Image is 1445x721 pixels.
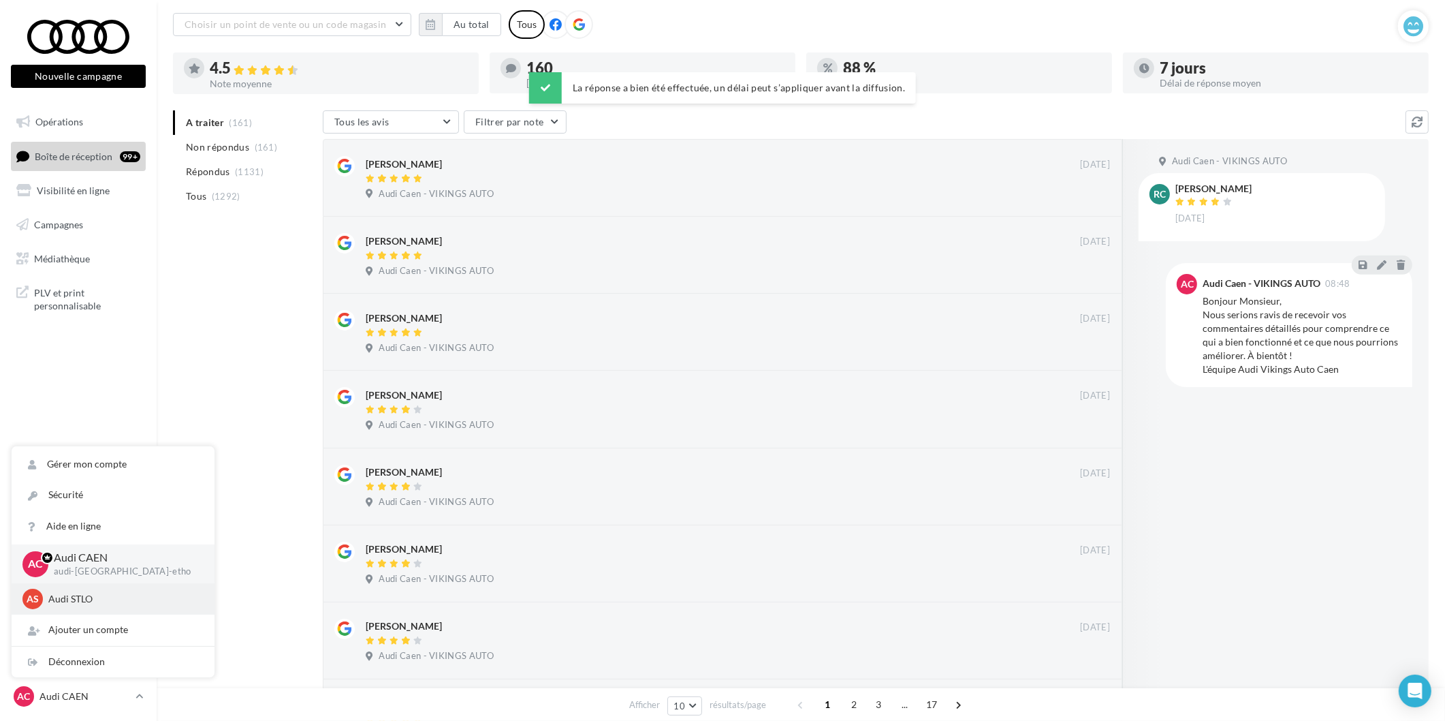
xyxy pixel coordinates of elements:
[39,690,130,703] p: Audi CAEN
[48,592,198,606] p: Audi STLO
[8,211,148,239] a: Campagnes
[34,219,83,230] span: Campagnes
[379,265,494,277] span: Audi Caen - VIKINGS AUTO
[28,556,43,572] span: AC
[8,278,148,318] a: PLV et print personnalisable
[366,465,442,479] div: [PERSON_NAME]
[442,13,501,36] button: Au total
[34,283,140,313] span: PLV et print personnalisable
[12,511,215,542] a: Aide en ligne
[8,245,148,273] a: Médiathèque
[843,61,1101,76] div: 88 %
[35,150,112,162] span: Boîte de réception
[1181,277,1194,291] span: AC
[366,619,442,633] div: [PERSON_NAME]
[1080,622,1110,634] span: [DATE]
[1080,159,1110,171] span: [DATE]
[843,78,1101,88] div: Taux de réponse
[379,342,494,354] span: Audi Caen - VIKINGS AUTO
[816,694,838,716] span: 1
[629,699,660,711] span: Afficher
[667,696,702,716] button: 10
[1203,279,1320,288] div: Audi Caen - VIKINGS AUTO
[173,13,411,36] button: Choisir un point de vente ou un code magasin
[366,542,442,556] div: [PERSON_NAME]
[379,650,494,662] span: Audi Caen - VIKINGS AUTO
[868,694,889,716] span: 3
[419,13,501,36] button: Au total
[186,165,230,179] span: Répondus
[921,694,943,716] span: 17
[12,480,215,510] a: Sécurité
[1325,279,1350,288] span: 08:48
[366,234,442,248] div: [PERSON_NAME]
[1399,675,1431,707] div: Open Intercom Messenger
[12,449,215,480] a: Gérer mon compte
[210,61,468,76] div: 4.5
[12,647,215,677] div: Déconnexion
[526,78,784,88] div: [PERSON_NAME] non répondus
[379,419,494,431] span: Audi Caen - VIKINGS AUTO
[526,61,784,76] div: 160
[366,388,442,402] div: [PERSON_NAME]
[379,188,494,200] span: Audi Caen - VIKINGS AUTO
[235,166,264,177] span: (1131)
[11,65,146,88] button: Nouvelle campagne
[18,690,31,703] span: AC
[366,157,442,171] div: [PERSON_NAME]
[673,701,685,711] span: 10
[8,177,148,205] a: Visibilité en ligne
[529,72,916,104] div: La réponse a bien été effectuée, un délai peut s’appliquer avant la diffusion.
[1154,187,1166,201] span: RC
[186,189,206,203] span: Tous
[894,694,916,716] span: ...
[509,10,545,39] div: Tous
[1160,78,1418,88] div: Délai de réponse moyen
[1175,184,1252,194] div: [PERSON_NAME]
[210,79,468,89] div: Note moyenne
[54,566,193,578] p: audi-[GEOGRAPHIC_DATA]-etho
[185,18,386,30] span: Choisir un point de vente ou un code magasin
[34,252,90,264] span: Médiathèque
[212,191,240,202] span: (1292)
[334,116,390,127] span: Tous les avis
[11,684,146,709] a: AC Audi CAEN
[37,185,110,196] span: Visibilité en ligne
[323,110,459,134] button: Tous les avis
[1080,467,1110,480] span: [DATE]
[1160,61,1418,76] div: 7 jours
[8,142,148,171] a: Boîte de réception99+
[843,694,865,716] span: 2
[8,108,148,136] a: Opérations
[1080,313,1110,325] span: [DATE]
[1080,544,1110,557] span: [DATE]
[54,550,193,566] p: Audi CAEN
[255,142,278,153] span: (161)
[366,311,442,325] div: [PERSON_NAME]
[1080,390,1110,402] span: [DATE]
[1080,236,1110,248] span: [DATE]
[12,615,215,645] div: Ajouter un compte
[1175,213,1205,225] span: [DATE]
[710,699,766,711] span: résultats/page
[1203,294,1401,376] div: Bonjour Monsieur, Nous serions ravis de recevoir vos commentaires détaillés pour comprendre ce qu...
[120,151,140,162] div: 99+
[464,110,567,134] button: Filtrer par note
[1172,155,1287,168] span: Audi Caen - VIKINGS AUTO
[379,573,494,585] span: Audi Caen - VIKINGS AUTO
[27,592,39,606] span: AS
[186,140,249,154] span: Non répondus
[35,116,83,127] span: Opérations
[379,496,494,508] span: Audi Caen - VIKINGS AUTO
